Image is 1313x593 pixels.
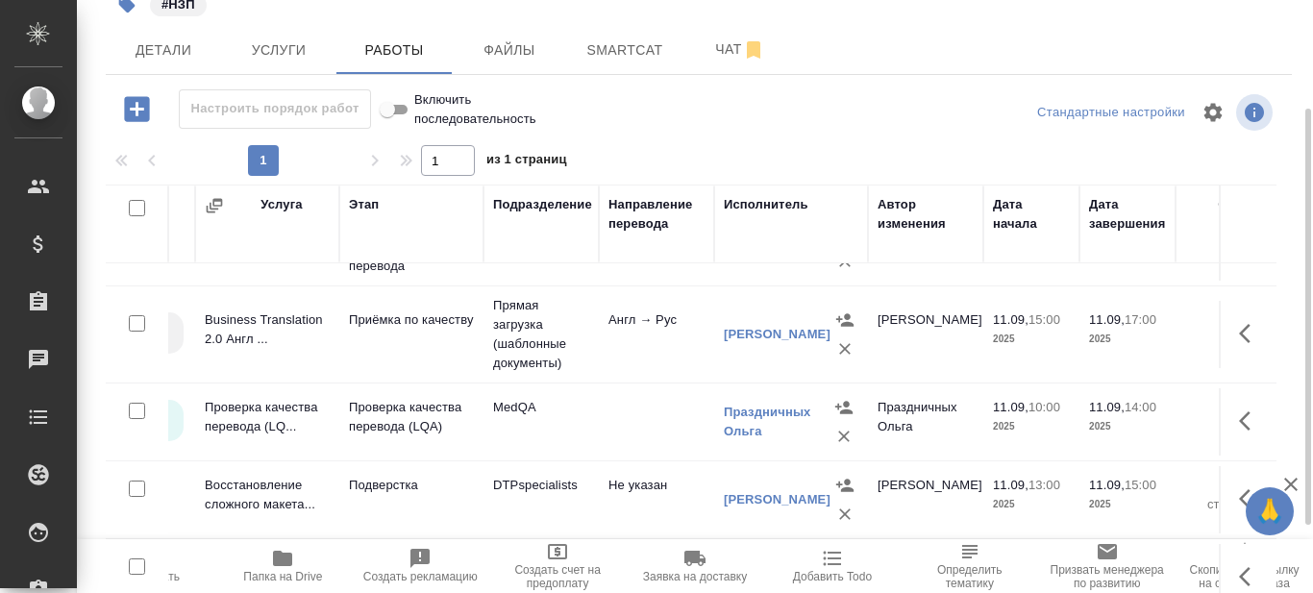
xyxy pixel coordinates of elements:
[483,286,599,383] td: Прямая загрузка (шаблонные документы)
[1187,563,1301,590] span: Скопировать ссылку на оценку заказа
[763,539,901,593] button: Добавить Todo
[414,90,536,129] span: Включить последовательность
[993,495,1070,514] p: 2025
[912,563,1027,590] span: Определить тематику
[793,570,872,583] span: Добавить Todo
[489,539,627,593] button: Создать счет на предоплату
[599,466,714,533] td: Не указан
[1227,310,1274,357] button: Здесь прячутся важные кнопки
[1050,563,1164,590] span: Призвать менеджера по развитию
[1028,400,1060,414] p: 10:00
[1185,330,1262,349] p: слово
[1028,312,1060,327] p: 15:00
[1176,539,1313,593] button: Скопировать ссылку на оценку заказа
[1185,195,1262,234] div: Общий объем
[627,539,764,593] button: Заявка на доставку
[363,570,478,583] span: Создать рекламацию
[349,195,379,214] div: Этап
[724,327,830,341] a: [PERSON_NAME]
[1185,417,1262,436] p: час
[724,405,811,438] a: Праздничных Ольга
[1089,478,1125,492] p: 11.09,
[1227,398,1274,444] button: Здесь прячутся важные кнопки
[643,570,747,583] span: Заявка на доставку
[195,388,339,456] td: Проверка качества перевода (LQ...
[1038,539,1176,593] button: Призвать менеджера по развитию
[483,388,599,456] td: MedQA
[830,334,859,363] button: Удалить
[1125,478,1156,492] p: 15:00
[901,539,1038,593] button: Определить тематику
[608,195,705,234] div: Направление перевода
[599,301,714,368] td: Англ → Рус
[993,417,1070,436] p: 2025
[993,312,1028,327] p: 11.09,
[1089,330,1166,349] p: 2025
[1089,400,1125,414] p: 11.09,
[868,388,983,456] td: Праздничных Ольга
[1032,98,1190,128] div: split button
[233,38,325,62] span: Услуги
[1236,94,1276,131] span: Посмотреть информацию
[111,89,163,129] button: Добавить работу
[579,38,671,62] span: Smartcat
[352,539,489,593] button: Создать рекламацию
[195,301,339,368] td: Business Translation 2.0 Англ ...
[349,398,474,436] p: Проверка качества перевода (LQA)
[993,330,1070,349] p: 2025
[501,563,615,590] span: Создать счет на предоплату
[1089,417,1166,436] p: 2025
[195,466,339,533] td: Восстановление сложного макета...
[1227,476,1274,522] button: Здесь прячутся важные кнопки
[1089,312,1125,327] p: 11.09,
[493,195,592,214] div: Подразделение
[214,539,352,593] button: Папка на Drive
[724,195,808,214] div: Исполнитель
[1125,400,1156,414] p: 14:00
[993,195,1070,234] div: Дата начала
[486,148,567,176] span: из 1 страниц
[830,306,859,334] button: Назначить
[1089,495,1166,514] p: 2025
[260,195,302,214] div: Услуга
[463,38,556,62] span: Файлы
[830,393,858,422] button: Назначить
[694,37,786,62] span: Чат
[1028,478,1060,492] p: 13:00
[1089,195,1166,234] div: Дата завершения
[993,478,1028,492] p: 11.09,
[1185,495,1262,514] p: страница
[724,492,830,507] a: [PERSON_NAME]
[205,196,224,215] button: Сгруппировать
[993,400,1028,414] p: 11.09,
[1190,89,1236,136] span: Настроить таблицу
[1125,312,1156,327] p: 17:00
[1246,487,1294,535] button: 🙏
[1185,398,1262,417] p: 1
[1253,491,1286,531] span: 🙏
[349,476,474,495] p: Подверстка
[348,38,440,62] span: Работы
[878,195,974,234] div: Автор изменения
[117,38,210,62] span: Детали
[1185,310,1262,330] p: 1 000
[483,466,599,533] td: DTPspecialists
[868,301,983,368] td: [PERSON_NAME]
[349,310,474,330] p: Приёмка по качеству
[1185,476,1262,495] p: 19
[868,466,983,533] td: [PERSON_NAME]
[243,570,322,583] span: Папка на Drive
[77,539,214,593] button: Пересчитать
